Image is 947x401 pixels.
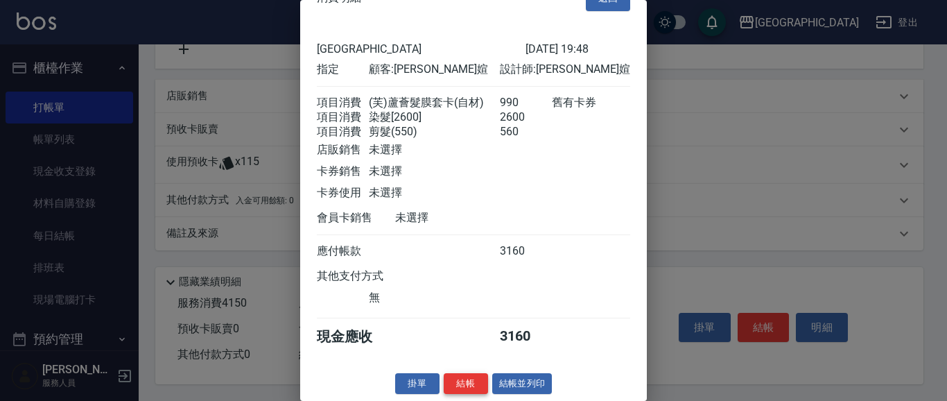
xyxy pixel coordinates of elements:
div: 560 [500,125,552,139]
div: 項目消費 [317,110,369,125]
div: 未選擇 [395,211,525,225]
div: 3160 [500,244,552,259]
div: 2600 [500,110,552,125]
div: 顧客: [PERSON_NAME]媗 [369,62,499,77]
div: (芙)蘆薈髮膜套卡(自材) [369,96,499,110]
div: 設計師: [PERSON_NAME]媗 [500,62,630,77]
div: 卡券銷售 [317,164,369,179]
div: 會員卡銷售 [317,211,395,225]
div: 未選擇 [369,164,499,179]
div: 應付帳款 [317,244,369,259]
div: 指定 [317,62,369,77]
div: 未選擇 [369,186,499,200]
button: 掛單 [395,373,440,395]
div: 項目消費 [317,125,369,139]
div: [GEOGRAPHIC_DATA] [317,42,525,56]
div: 990 [500,96,552,110]
div: [DATE] 19:48 [525,42,630,56]
button: 結帳 [444,373,488,395]
div: 其他支付方式 [317,269,422,284]
div: 舊有卡券 [552,96,630,110]
div: 剪髮(550) [369,125,499,139]
div: 項目消費 [317,96,369,110]
div: 店販銷售 [317,143,369,157]
button: 結帳並列印 [492,373,553,395]
div: 染髮[2600] [369,110,499,125]
div: 未選擇 [369,143,499,157]
div: 3160 [500,327,552,346]
div: 無 [369,291,499,305]
div: 卡券使用 [317,186,369,200]
div: 現金應收 [317,327,395,346]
